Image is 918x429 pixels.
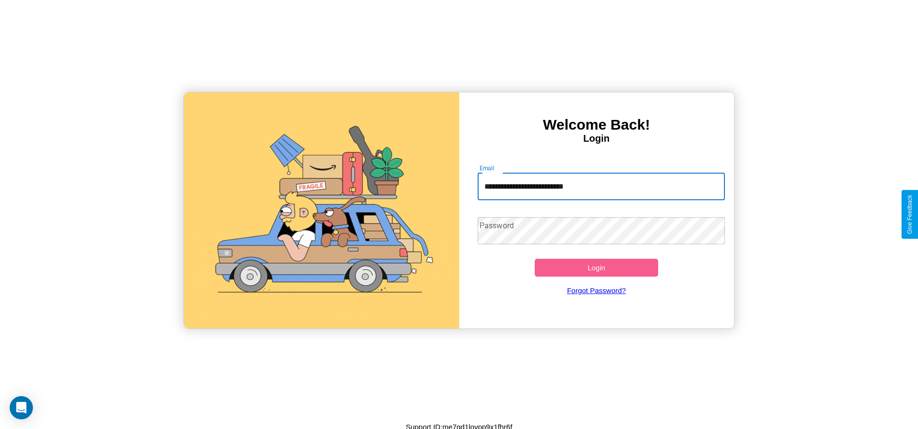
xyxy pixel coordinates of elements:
[459,117,734,133] h3: Welcome Back!
[184,92,459,328] img: gif
[473,277,720,304] a: Forgot Password?
[10,396,33,419] div: Open Intercom Messenger
[535,259,659,277] button: Login
[480,164,495,172] label: Email
[459,133,734,144] h4: Login
[906,195,913,234] div: Give Feedback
